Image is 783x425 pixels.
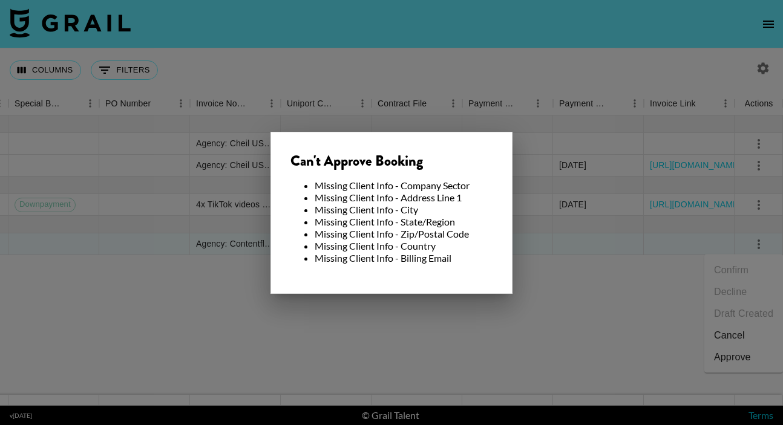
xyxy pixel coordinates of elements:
[315,240,493,252] li: Missing Client Info - Country
[290,152,493,170] div: Can't Approve Booking
[315,252,493,264] li: Missing Client Info - Billing Email
[315,204,493,216] li: Missing Client Info - City
[315,192,493,204] li: Missing Client Info - Address Line 1
[315,228,493,240] li: Missing Client Info - Zip/Postal Code
[315,216,493,228] li: Missing Client Info - State/Region
[315,180,493,192] li: Missing Client Info - Company Sector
